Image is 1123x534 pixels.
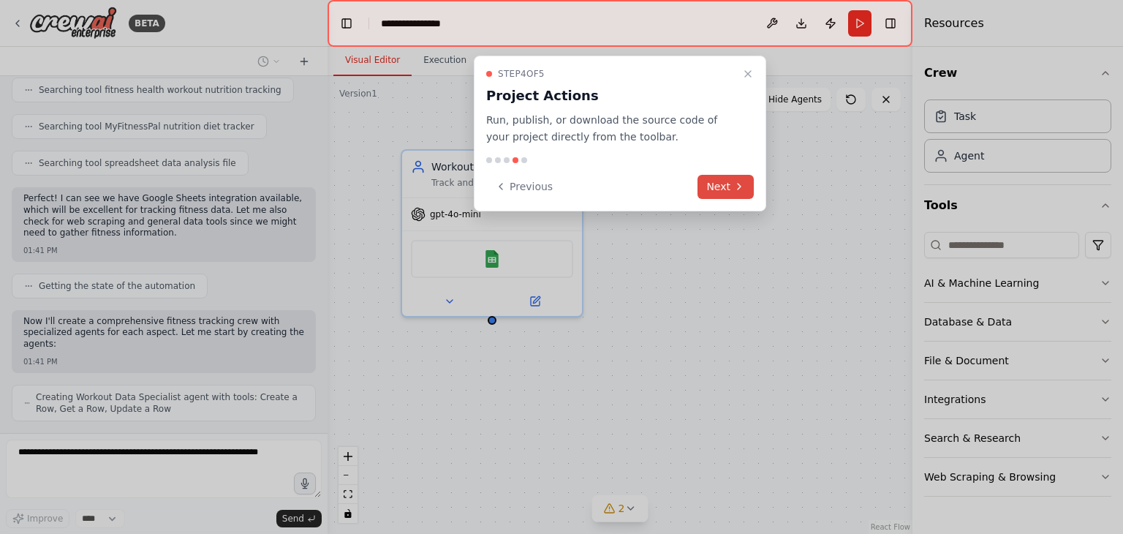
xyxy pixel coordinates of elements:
[498,68,545,80] span: Step 4 of 5
[486,112,736,146] p: Run, publish, or download the source code of your project directly from the toolbar.
[486,175,561,199] button: Previous
[697,175,754,199] button: Next
[336,13,357,34] button: Hide left sidebar
[739,65,757,83] button: Close walkthrough
[486,86,736,106] h3: Project Actions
